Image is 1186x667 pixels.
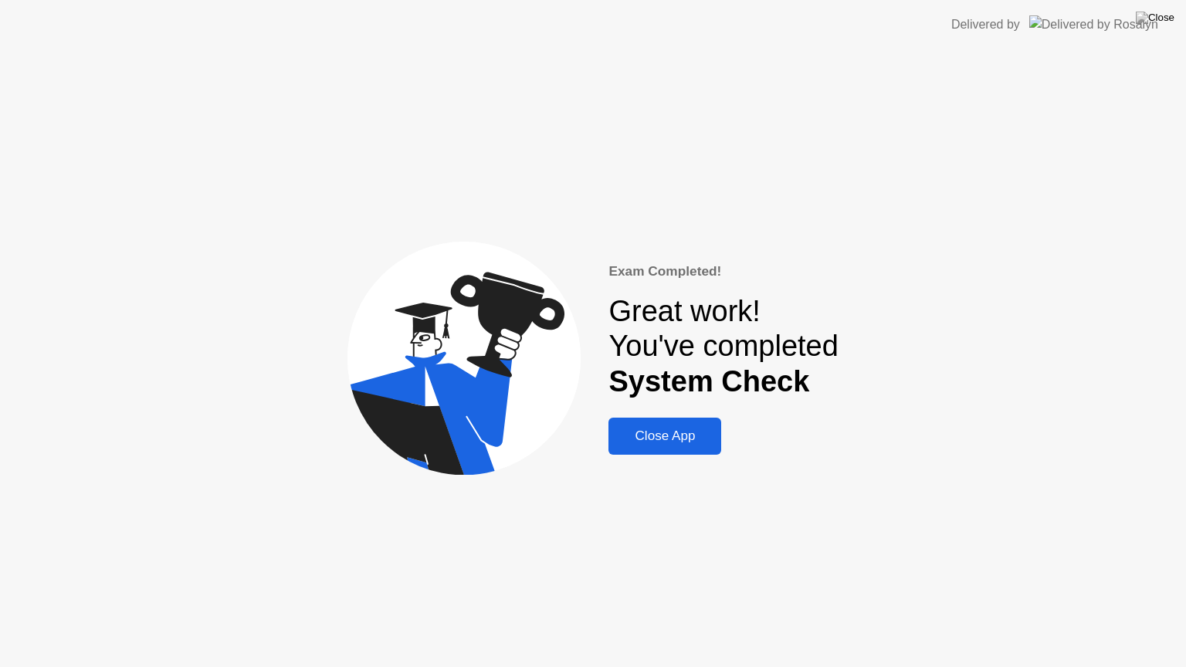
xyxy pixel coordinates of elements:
[608,365,809,398] b: System Check
[613,428,717,444] div: Close App
[608,262,838,282] div: Exam Completed!
[951,15,1020,34] div: Delivered by
[1029,15,1158,33] img: Delivered by Rosalyn
[1136,12,1174,24] img: Close
[608,294,838,400] div: Great work! You've completed
[608,418,721,455] button: Close App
